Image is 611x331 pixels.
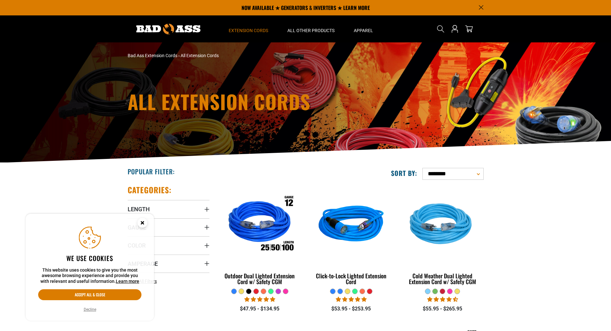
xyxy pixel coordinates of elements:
[402,188,483,262] img: Light Blue
[427,296,458,302] span: 4.62 stars
[278,15,344,42] summary: All Other Products
[402,185,483,288] a: Light Blue Cold Weather Dual Lighted Extension Cord w/ Safety CGM
[287,28,335,33] span: All Other Products
[219,15,278,42] summary: Extension Cords
[128,255,209,273] summary: Amperage
[219,305,301,313] div: $47.95 - $134.95
[128,236,209,254] summary: Color
[310,305,392,313] div: $53.95 - $253.95
[354,28,373,33] span: Apparel
[336,296,367,302] span: 4.87 stars
[38,267,141,284] p: This website uses cookies to give you the most awesome browsing experience and provide you with r...
[38,254,141,262] h2: We use cookies
[178,53,180,58] span: ›
[402,305,483,313] div: $55.95 - $265.95
[311,188,392,262] img: blue
[128,92,362,111] h1: All Extension Cords
[402,273,483,284] div: Cold Weather Dual Lighted Extension Cord w/ Safety CGM
[391,169,417,177] label: Sort by:
[116,279,139,284] a: Learn more
[136,24,200,34] img: Bad Ass Extension Cords
[436,24,446,34] summary: Search
[38,289,141,300] button: Accept all & close
[219,273,301,284] div: Outdoor Dual Lighted Extension Cord w/ Safety CGM
[128,218,209,236] summary: Gauge
[128,53,177,58] a: Bad Ass Extension Cords
[219,185,301,288] a: Outdoor Dual Lighted Extension Cord w/ Safety CGM Outdoor Dual Lighted Extension Cord w/ Safety CGM
[128,185,172,195] h2: Categories:
[219,188,300,262] img: Outdoor Dual Lighted Extension Cord w/ Safety CGM
[344,15,383,42] summary: Apparel
[310,273,392,284] div: Click-to-Lock Lighted Extension Cord
[229,28,268,33] span: Extension Cords
[26,214,154,321] aside: Cookie Consent
[244,296,275,302] span: 4.81 stars
[82,306,98,313] button: Decline
[181,53,219,58] span: All Extension Cords
[128,167,175,176] h2: Popular Filter:
[310,185,392,288] a: blue Click-to-Lock Lighted Extension Cord
[128,52,362,59] nav: breadcrumbs
[128,205,150,213] span: Length
[128,200,209,218] summary: Length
